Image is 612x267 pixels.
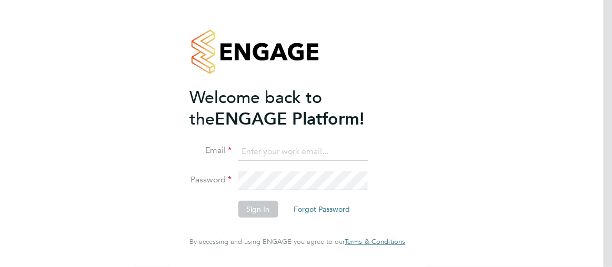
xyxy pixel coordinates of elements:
button: Sign In [238,201,278,218]
input: Enter your work email... [238,142,368,161]
button: Forgot Password [285,201,358,218]
span: Welcome back to the [189,87,322,129]
label: Email [189,145,232,156]
h2: ENGAGE Platform! [189,87,395,130]
span: By accessing and using ENGAGE you agree to our [189,237,405,246]
a: Terms & Conditions [345,238,405,246]
span: Terms & Conditions [345,237,405,246]
label: Password [189,174,232,186]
